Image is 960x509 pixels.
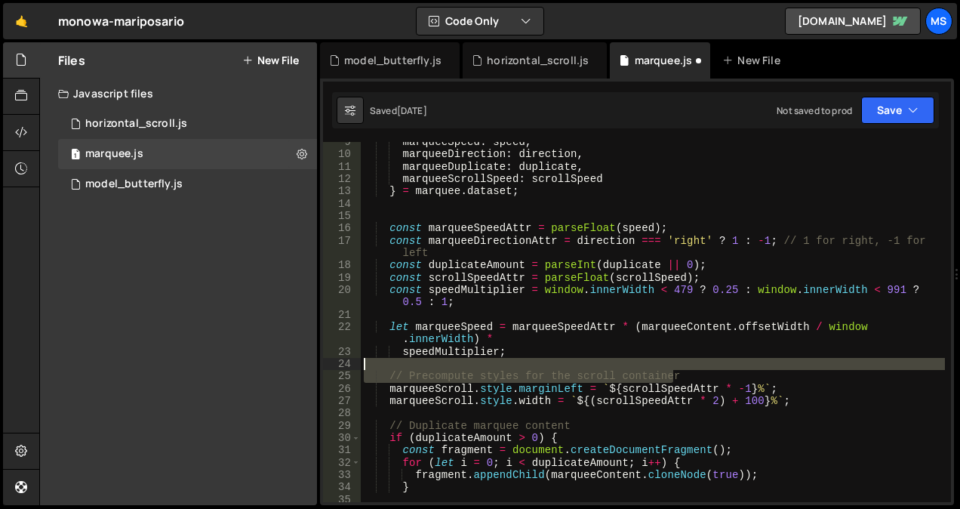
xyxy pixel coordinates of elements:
[323,432,361,444] div: 30
[323,481,361,493] div: 34
[323,494,361,506] div: 35
[417,8,543,35] button: Code Only
[58,169,317,199] div: 16967/46536.js
[323,321,361,346] div: 22
[323,358,361,370] div: 24
[323,259,361,271] div: 18
[925,8,952,35] a: ms
[242,54,299,66] button: New File
[323,346,361,358] div: 23
[58,109,317,139] div: 16967/46535.js
[785,8,921,35] a: [DOMAIN_NAME]
[323,370,361,382] div: 25
[323,148,361,160] div: 10
[370,104,427,117] div: Saved
[344,53,442,68] div: model_butterfly.js
[323,420,361,432] div: 29
[85,147,143,161] div: marquee.js
[861,97,934,124] button: Save
[85,177,183,191] div: model_butterfly.js
[40,79,317,109] div: Javascript files
[323,469,361,481] div: 33
[323,383,361,395] div: 26
[397,104,427,117] div: [DATE]
[323,210,361,222] div: 15
[71,150,80,162] span: 1
[323,185,361,197] div: 13
[3,3,40,39] a: 🤙
[323,407,361,419] div: 28
[58,52,85,69] h2: Files
[722,53,786,68] div: New File
[323,457,361,469] div: 32
[323,235,361,260] div: 17
[323,161,361,173] div: 11
[58,139,317,169] div: 16967/46534.js
[323,173,361,185] div: 12
[323,284,361,309] div: 20
[323,444,361,456] div: 31
[777,104,852,117] div: Not saved to prod
[635,53,693,68] div: marquee.js
[323,309,361,321] div: 21
[323,136,361,148] div: 9
[323,222,361,234] div: 16
[487,53,589,68] div: horizontal_scroll.js
[323,395,361,407] div: 27
[323,272,361,284] div: 19
[85,117,187,131] div: horizontal_scroll.js
[58,12,184,30] div: monowa-mariposario
[323,198,361,210] div: 14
